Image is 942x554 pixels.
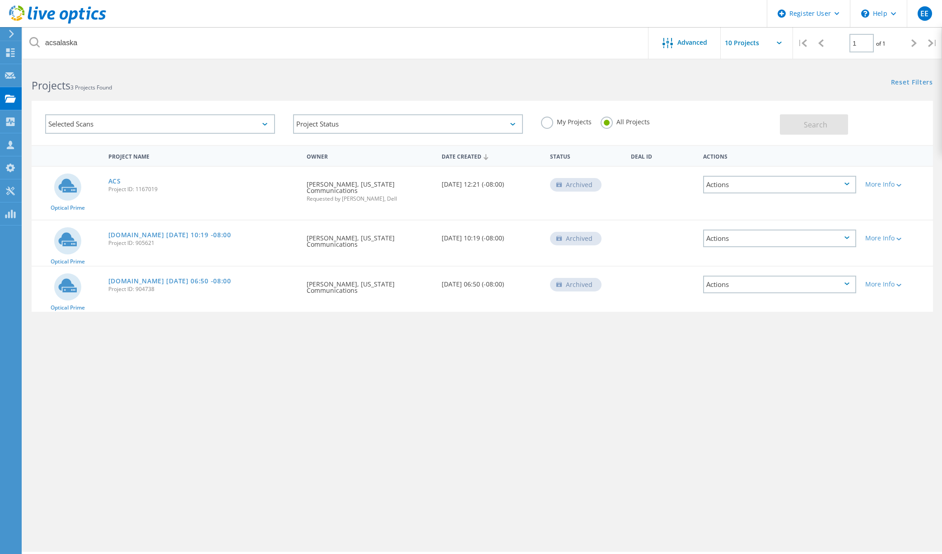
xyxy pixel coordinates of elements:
[891,79,933,87] a: Reset Filters
[865,281,928,287] div: More Info
[920,10,928,17] span: EE
[703,276,856,293] div: Actions
[108,232,231,238] a: [DOMAIN_NAME] [DATE] 10:19 -08:00
[70,84,112,91] span: 3 Projects Found
[677,39,707,46] span: Advanced
[865,235,928,241] div: More Info
[437,221,546,250] div: [DATE] 10:19 (-08:00)
[9,19,106,25] a: Live Optics Dashboard
[861,9,869,18] svg: \n
[793,27,811,59] div: |
[550,232,602,245] div: Archived
[541,117,592,125] label: My Projects
[104,147,302,164] div: Project Name
[51,259,85,264] span: Optical Prime
[550,278,602,291] div: Archived
[601,117,650,125] label: All Projects
[302,267,437,303] div: [PERSON_NAME], [US_STATE] Communications
[780,114,848,135] button: Search
[32,78,70,93] b: Projects
[626,147,699,164] div: Deal Id
[437,147,546,164] div: Date Created
[703,176,856,193] div: Actions
[302,147,437,164] div: Owner
[51,305,85,310] span: Optical Prime
[108,240,298,246] span: Project ID: 905621
[108,278,231,284] a: [DOMAIN_NAME] [DATE] 06:50 -08:00
[699,147,861,164] div: Actions
[865,181,928,188] div: More Info
[51,205,85,211] span: Optical Prime
[23,27,649,59] input: Search projects by name, owner, ID, company, etc
[302,167,437,211] div: [PERSON_NAME], [US_STATE] Communications
[293,114,523,134] div: Project Status
[804,120,827,130] span: Search
[302,221,437,257] div: [PERSON_NAME], [US_STATE] Communications
[546,147,627,164] div: Status
[108,187,298,192] span: Project ID: 1167019
[437,267,546,296] div: [DATE] 06:50 (-08:00)
[703,230,856,247] div: Actions
[876,40,886,47] span: of 1
[923,27,942,59] div: |
[307,196,433,202] span: Requested by [PERSON_NAME], Dell
[437,167,546,197] div: [DATE] 12:21 (-08:00)
[550,178,602,192] div: Archived
[108,286,298,292] span: Project ID: 904738
[108,178,121,184] a: ACS
[45,114,275,134] div: Selected Scans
